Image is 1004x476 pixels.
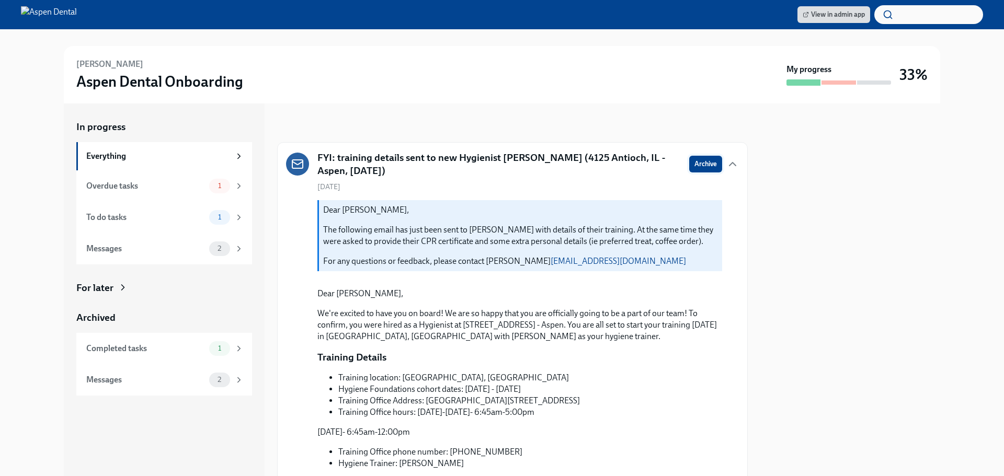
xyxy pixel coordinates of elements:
[76,120,252,134] a: In progress
[76,364,252,396] a: Messages2
[76,333,252,364] a: Completed tasks1
[317,426,580,438] p: [DATE]- 6:45am-12:00pm
[694,159,717,169] span: Archive
[211,376,227,384] span: 2
[323,204,718,216] p: Dear [PERSON_NAME],
[86,343,205,354] div: Completed tasks
[338,384,580,395] li: Hygiene Foundations cohort dates: [DATE] - [DATE]
[323,224,718,247] p: The following email has just been sent to [PERSON_NAME] with details of their training. At the sa...
[338,372,580,384] li: Training location: [GEOGRAPHIC_DATA], [GEOGRAPHIC_DATA]
[21,6,77,23] img: Aspen Dental
[317,182,340,192] span: [DATE]
[76,311,252,324] a: Archived
[551,256,686,266] a: [EMAIL_ADDRESS][DOMAIN_NAME]
[212,213,227,221] span: 1
[338,407,580,418] li: Training Office hours: [DATE]-[DATE]- 6:45am-5:00pm
[323,256,718,267] p: For any questions or feedback, please contact [PERSON_NAME]
[86,374,205,386] div: Messages
[338,446,580,458] li: Training Office phone number: [PHONE_NUMBER]
[338,395,580,407] li: Training Office Address: [GEOGRAPHIC_DATA][STREET_ADDRESS]
[786,64,831,75] strong: My progress
[317,288,722,299] p: Dear [PERSON_NAME],
[212,182,227,190] span: 1
[86,180,205,192] div: Overdue tasks
[86,243,205,254] div: Messages
[689,156,722,172] button: Archive
[76,72,243,91] h3: Aspen Dental Onboarding
[212,344,227,352] span: 1
[797,6,870,23] a: View in admin app
[76,142,252,170] a: Everything
[86,212,205,223] div: To do tasks
[76,59,143,70] h6: [PERSON_NAME]
[317,351,386,364] p: Training Details
[211,245,227,252] span: 2
[76,170,252,202] a: Overdue tasks1
[76,233,252,264] a: Messages2
[76,281,113,295] div: For later
[338,458,580,469] li: Hygiene Trainer: [PERSON_NAME]
[899,65,928,84] h3: 33%
[76,202,252,233] a: To do tasks1
[277,120,326,134] div: In progress
[803,9,865,20] span: View in admin app
[317,151,681,178] h5: FYI: training details sent to new Hygienist [PERSON_NAME] (4125 Antioch, IL - Aspen, [DATE])
[76,281,252,295] a: For later
[317,308,722,342] p: We're excited to have you on board! We are so happy that you are officially going to be a part of...
[86,150,230,162] div: Everything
